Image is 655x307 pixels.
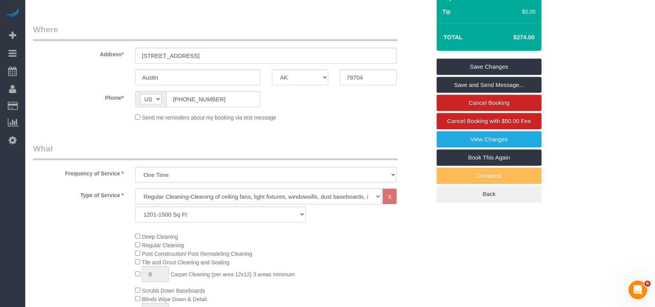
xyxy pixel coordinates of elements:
label: Address* [27,48,129,58]
label: Type of Service * [27,189,129,199]
img: Automaid Logo [5,8,20,19]
span: Blinds Wipe Down & Detail. [142,296,208,302]
input: Zip Code* [340,69,397,85]
span: Post Construction/ Post Remodeling Cleaning [142,251,252,257]
span: Deep Cleaning [142,234,178,240]
span: 6 [645,281,651,287]
label: Phone* [27,91,129,102]
span: Regular Cleaning [142,242,184,248]
a: Save Changes [437,59,542,75]
a: View Changes [437,131,542,147]
a: Save and Send Message... [437,77,542,93]
label: Tip [442,8,451,16]
div: $0.00 [500,8,536,16]
a: Cancel Booking with $50.00 Fee [437,113,542,129]
span: Send me reminders about my booking via text message [142,114,276,121]
strong: Total [444,34,463,40]
input: City* [135,69,260,85]
span: Carpet Cleaning (per area 12x12) 3 areas minimum [171,271,295,278]
label: Frequency of Service * [27,167,129,177]
a: Back [437,186,542,202]
iframe: Intercom live chat [629,281,647,299]
a: Book This Again [437,149,542,166]
legend: What [33,143,398,160]
span: Cancel Booking with $50.00 Fee [447,118,531,124]
input: Phone* [166,91,260,107]
legend: Where [33,24,398,41]
span: Tile and Grout Cleaning and Sealing [142,259,229,265]
span: Scrubb Down Baseboards [142,288,205,294]
h4: $274.00 [490,34,535,41]
a: Cancel Booking [437,95,542,111]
